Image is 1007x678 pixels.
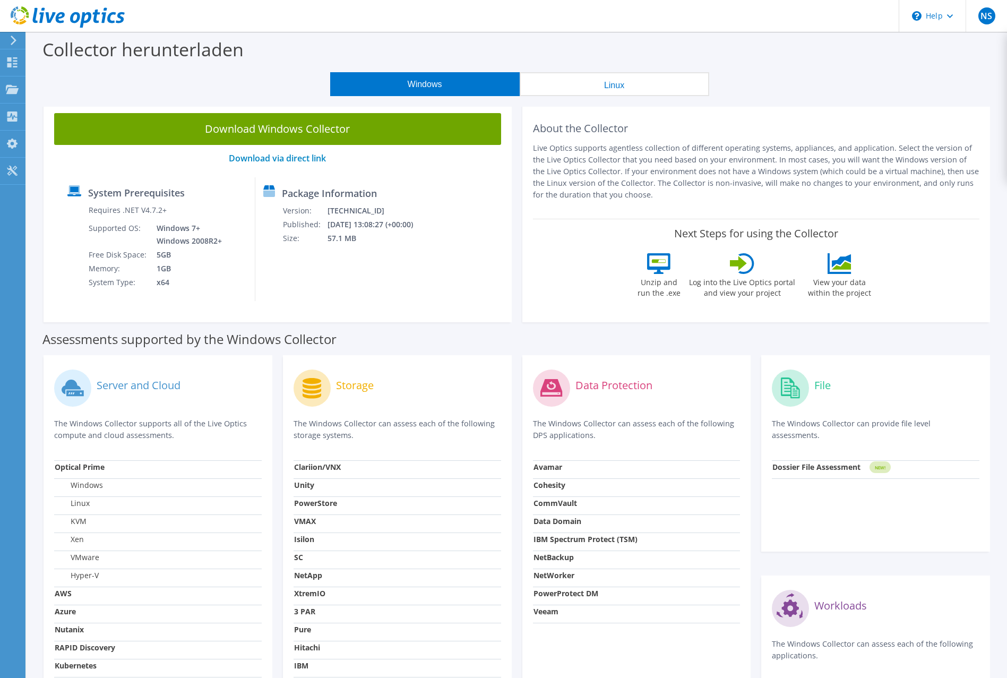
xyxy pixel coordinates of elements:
label: Package Information [282,188,377,199]
label: KVM [55,516,87,527]
p: The Windows Collector can assess each of the following storage systems. [294,418,501,441]
p: The Windows Collector can assess each of the following applications. [772,638,979,662]
strong: Avamar [533,462,562,472]
label: Collector herunterladen [42,37,244,62]
td: 5GB [149,248,224,262]
label: VMware [55,552,99,563]
strong: Kubernetes [55,660,97,671]
label: Hyper-V [55,570,99,581]
label: Storage [336,380,374,391]
button: Linux [520,72,709,96]
label: System Prerequisites [88,187,185,198]
svg: \n [912,11,922,21]
strong: Dossier File Assessment [772,462,860,472]
strong: PowerStore [294,498,337,508]
td: 57.1 MB [327,231,427,245]
td: x64 [149,276,224,289]
label: Server and Cloud [97,380,180,391]
label: Unzip and run the .exe [634,274,683,298]
strong: XtremIO [294,588,325,598]
strong: IBM Spectrum Protect (TSM) [533,534,638,544]
label: Xen [55,534,84,545]
tspan: NEW! [875,465,885,470]
td: Windows 7+ Windows 2008R2+ [149,221,224,248]
td: Memory: [88,262,149,276]
strong: Data Domain [533,516,581,526]
td: 1GB [149,262,224,276]
strong: IBM [294,660,308,671]
label: Windows [55,480,103,491]
strong: Clariion/VNX [294,462,341,472]
strong: NetBackup [533,552,574,562]
span: NS [978,7,995,24]
a: Download Windows Collector [54,113,501,145]
strong: RAPID Discovery [55,642,115,653]
td: [TECHNICAL_ID] [327,204,427,218]
label: File [814,380,831,391]
strong: VMAX [294,516,316,526]
strong: Hitachi [294,642,320,653]
button: Windows [330,72,520,96]
label: Requires .NET V4.7.2+ [89,205,167,216]
td: Supported OS: [88,221,149,248]
td: System Type: [88,276,149,289]
strong: NetWorker [533,570,574,580]
td: Size: [282,231,327,245]
strong: Nutanix [55,624,84,634]
strong: 3 PAR [294,606,315,616]
label: Next Steps for using the Collector [674,227,838,240]
p: Live Optics supports agentless collection of different operating systems, appliances, and applica... [533,142,980,201]
strong: Veeam [533,606,558,616]
h2: About the Collector [533,122,980,135]
strong: PowerProtect DM [533,588,598,598]
strong: NetApp [294,570,322,580]
a: Download via direct link [229,152,326,164]
label: View your data within the project [801,274,877,298]
td: Free Disk Space: [88,248,149,262]
strong: Cohesity [533,480,565,490]
td: Version: [282,204,327,218]
td: [DATE] 13:08:27 (+00:00) [327,218,427,231]
strong: CommVault [533,498,577,508]
td: Published: [282,218,327,231]
strong: AWS [55,588,72,598]
label: Workloads [814,600,867,611]
p: The Windows Collector can assess each of the following DPS applications. [533,418,741,441]
p: The Windows Collector can provide file level assessments. [772,418,979,441]
strong: Unity [294,480,314,490]
strong: SC [294,552,303,562]
strong: Pure [294,624,311,634]
label: Linux [55,498,90,509]
p: The Windows Collector supports all of the Live Optics compute and cloud assessments. [54,418,262,441]
strong: Azure [55,606,76,616]
strong: Isilon [294,534,314,544]
label: Data Protection [575,380,652,391]
label: Assessments supported by the Windows Collector [42,334,337,345]
strong: Optical Prime [55,462,105,472]
label: Log into the Live Optics portal and view your project [688,274,796,298]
